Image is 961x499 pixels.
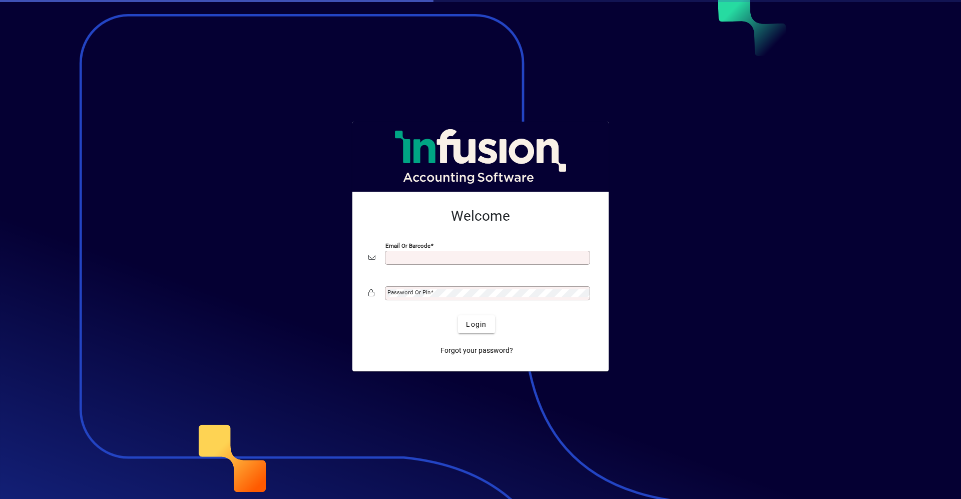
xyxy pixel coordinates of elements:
[385,242,430,249] mat-label: Email or Barcode
[440,345,513,356] span: Forgot your password?
[387,289,430,296] mat-label: Password or Pin
[368,208,593,225] h2: Welcome
[466,319,487,330] span: Login
[458,315,495,333] button: Login
[436,341,517,359] a: Forgot your password?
